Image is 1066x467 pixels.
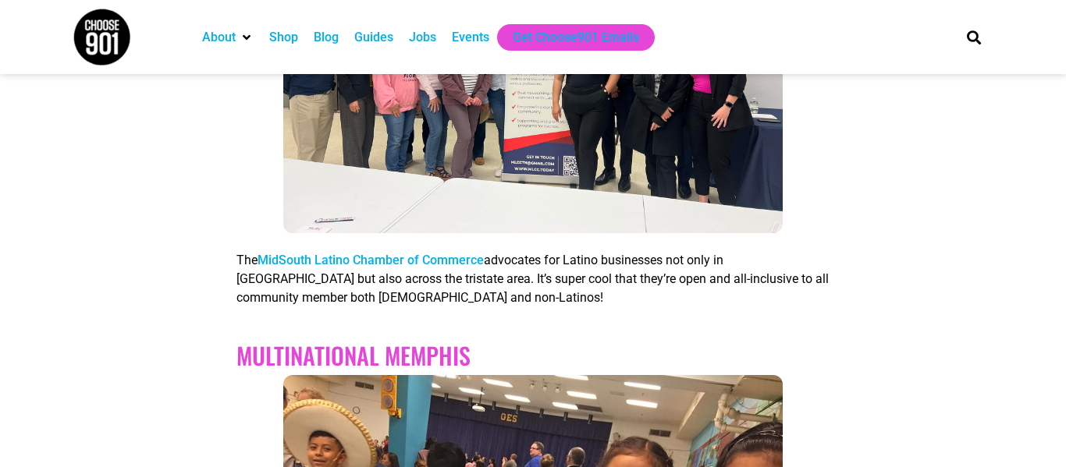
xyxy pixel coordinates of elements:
[269,28,298,47] a: Shop
[513,28,639,47] a: Get Choose901 Emails
[452,28,489,47] a: Events
[236,251,830,307] p: The advocates for Latino businesses not only in [GEOGRAPHIC_DATA] but also across the tristate ar...
[354,28,393,47] a: Guides
[961,24,987,50] div: Search
[202,28,236,47] a: About
[258,253,484,267] a: MidSouth Latino Chamber of Commerce
[409,28,436,47] a: Jobs
[236,338,471,373] a: Multinational Memphis
[314,28,339,47] a: Blog
[194,24,261,51] div: About
[194,24,940,51] nav: Main nav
